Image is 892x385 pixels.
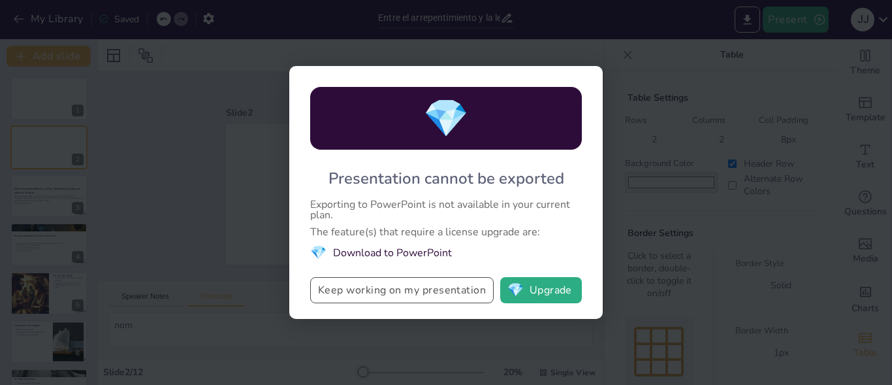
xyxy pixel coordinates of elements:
div: Presentation cannot be exported [328,168,564,189]
span: diamond [507,284,524,297]
span: diamond [423,93,469,144]
button: diamondUpgrade [500,277,582,303]
span: diamond [310,244,327,261]
button: Keep working on my presentation [310,277,494,303]
div: The feature(s) that require a license upgrade are: [310,227,582,237]
li: Download to PowerPoint [310,244,582,261]
div: Exporting to PowerPoint is not available in your current plan. [310,199,582,220]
